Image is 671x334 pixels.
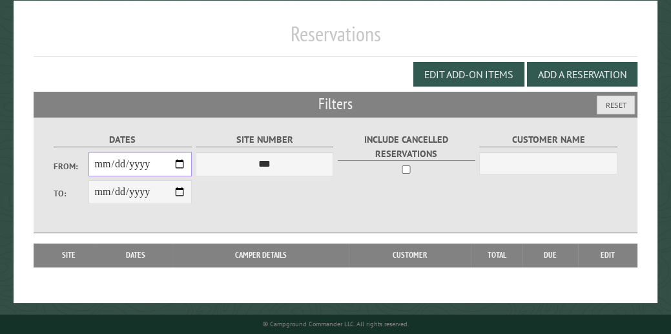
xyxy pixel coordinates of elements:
th: Edit [578,244,637,267]
small: © Campground Commander LLC. All rights reserved. [263,320,409,328]
label: Site Number [196,132,333,147]
label: Include Cancelled Reservations [338,132,475,161]
h1: Reservations [34,21,637,57]
button: Edit Add-on Items [413,62,524,87]
th: Due [522,244,578,267]
label: Customer Name [479,132,617,147]
h2: Filters [34,92,637,116]
th: Customer [349,244,471,267]
button: Add a Reservation [527,62,637,87]
label: From: [54,160,88,172]
label: Dates [54,132,191,147]
th: Camper Details [173,244,349,267]
button: Reset [597,96,635,114]
label: To: [54,187,88,200]
th: Total [471,244,522,267]
th: Site [40,244,98,267]
th: Dates [98,244,173,267]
